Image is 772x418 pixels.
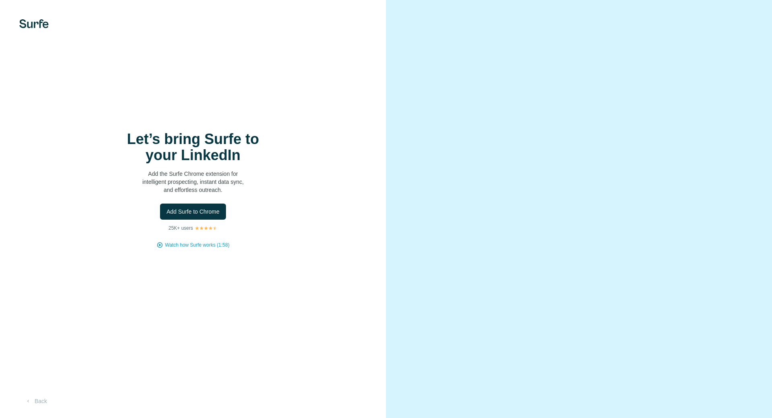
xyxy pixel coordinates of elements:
p: Add the Surfe Chrome extension for intelligent prospecting, instant data sync, and effortless out... [113,170,273,194]
button: Add Surfe to Chrome [160,204,226,220]
h1: Let’s bring Surfe to your LinkedIn [113,131,273,163]
button: Back [19,394,53,408]
img: Surfe's logo [19,19,49,28]
button: Watch how Surfe works (1:58) [165,241,229,249]
span: Add Surfe to Chrome [166,208,220,216]
img: Rating Stars [195,226,218,231]
p: 25K+ users [168,224,193,232]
